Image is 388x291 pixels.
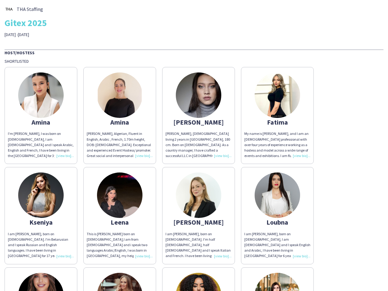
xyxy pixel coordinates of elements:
img: thumb-68a42ce4d990e.jpeg [176,172,221,218]
img: thumb-5d29bc36-2232-4abb-9ee6-16dc6b8fe785.jpg [176,72,221,118]
div: [PERSON_NAME] [166,119,232,125]
div: [DATE] -[DATE] [5,32,137,37]
div: [PERSON_NAME], [DEMOGRAPHIC_DATA] living 2 years in [GEOGRAPHIC_DATA], 180 cm. Born on [DEMOGRAPH... [166,131,232,159]
div: Fatima [244,119,310,125]
span: THA Staffing [17,6,43,12]
div: I am [PERSON_NAME], born on [DEMOGRAPHIC_DATA]. I'm half [DEMOGRAPHIC_DATA], half [DEMOGRAPHIC_DA... [166,231,232,259]
div: Loubna [244,219,310,225]
img: thumb-6137c2e20776d.jpeg [18,172,64,218]
img: thumb-71178b0f-fcd9-4816-bdcf-ac2b84812377.jpg [255,172,300,218]
div: Amina [87,119,153,125]
div: [PERSON_NAME], Algerian, Fluent in English, Arabic , French, 1.70m height, DOB: [DEMOGRAPHIC_DATA... [87,131,153,159]
div: Amina [8,119,74,125]
div: My name is [PERSON_NAME], and I am an [DEMOGRAPHIC_DATA] professional with over four years of exp... [244,131,310,159]
div: [PERSON_NAME] [166,219,232,225]
div: Host/Hostess [5,49,383,55]
img: thumb-673089e2c10a6.png [18,72,64,118]
div: Leena [87,219,153,225]
div: This is [PERSON_NAME] born on [DEMOGRAPHIC_DATA],I am from [DEMOGRAPHIC_DATA] and i speak two lan... [87,231,153,259]
span: I am [PERSON_NAME], born on [DEMOGRAPHIC_DATA]. I'm Belarusian and I speak Russian and English la... [8,232,72,264]
img: thumb-6838230878edc.jpeg [255,72,300,118]
div: Kseniya [8,219,74,225]
div: Gitex 2025 [5,18,383,27]
img: thumb-67655cc545d31.jpeg [97,172,142,218]
img: thumb-998bb837-a3b0-4800-8ffe-ef1354ed9763.jpg [97,72,142,118]
div: I am [PERSON_NAME], born on [DEMOGRAPHIC_DATA], I am [DEMOGRAPHIC_DATA] and I speak English and A... [244,231,310,259]
div: Shortlisted [5,59,383,64]
img: thumb-0b1c4840-441c-4cf7-bc0f-fa59e8b685e2..jpg [5,5,14,14]
div: I'm [PERSON_NAME], I was born on [DEMOGRAPHIC_DATA], I am [DEMOGRAPHIC_DATA] and I speak Arabic, ... [8,131,74,159]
